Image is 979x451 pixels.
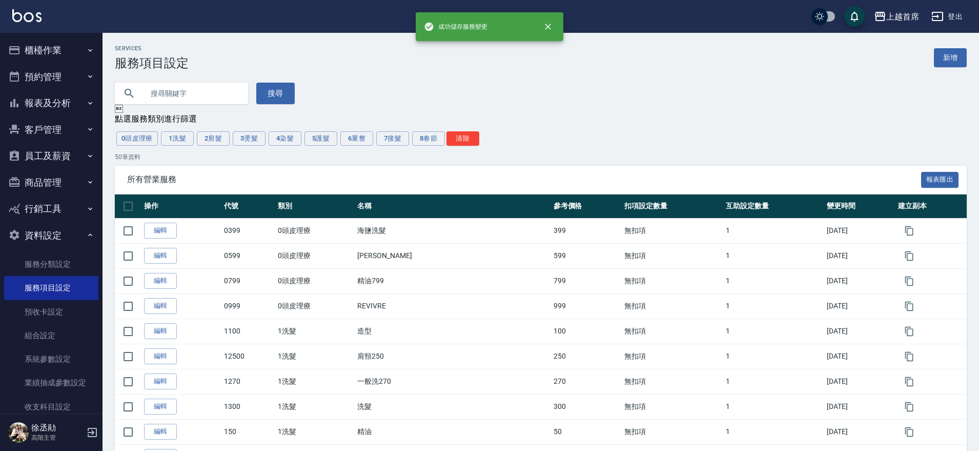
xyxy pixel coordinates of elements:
[275,344,355,369] td: 1洗髮
[197,131,230,146] button: 2剪髮
[275,243,355,268] td: 0頭皮理療
[622,344,723,369] td: 無扣項
[551,268,622,293] td: 799
[4,116,98,143] button: 客戶管理
[275,419,355,444] td: 1洗髮
[144,80,240,107] input: 搜尋關鍵字
[4,324,98,347] a: 組合設定
[221,394,275,419] td: 1300
[4,371,98,395] a: 業績抽成參數設定
[927,7,967,26] button: 登出
[412,131,445,146] button: 8春節
[551,369,622,394] td: 270
[221,218,275,243] td: 0399
[4,300,98,324] a: 預收卡設定
[551,218,622,243] td: 399
[723,369,825,394] td: 1
[537,15,559,38] button: close
[824,243,895,268] td: [DATE]
[115,45,189,52] h2: Services
[824,194,895,219] th: 變更時間
[824,218,895,243] td: [DATE]
[127,174,921,185] span: 所有營業服務
[275,394,355,419] td: 1洗髮
[622,293,723,319] td: 無扣項
[275,293,355,319] td: 0頭皮理療
[551,394,622,419] td: 300
[824,293,895,319] td: [DATE]
[304,131,337,146] button: 5護髮
[144,399,177,415] a: 編輯
[221,319,275,344] td: 1100
[275,369,355,394] td: 1洗髮
[221,268,275,293] td: 0799
[4,143,98,169] button: 員工及薪資
[824,369,895,394] td: [DATE]
[4,395,98,419] a: 收支科目設定
[723,268,825,293] td: 1
[355,218,550,243] td: 海鹽洗髮
[424,22,487,32] span: 成功儲存服務變更
[723,218,825,243] td: 1
[275,218,355,243] td: 0頭皮理療
[4,169,98,196] button: 商品管理
[8,422,29,443] img: Person
[4,195,98,222] button: 行銷工具
[144,348,177,364] a: 編輯
[4,64,98,90] button: 預約管理
[895,194,967,219] th: 建立副本
[723,293,825,319] td: 1
[115,152,967,162] p: 50 筆資料
[144,424,177,440] a: 編輯
[886,10,919,23] div: 上越首席
[376,131,409,146] button: 7接髮
[622,268,723,293] td: 無扣項
[12,9,42,22] img: Logo
[355,394,550,419] td: 洗髮
[622,369,723,394] td: 無扣項
[723,394,825,419] td: 1
[31,423,84,433] h5: 徐丞勛
[221,243,275,268] td: 0599
[723,419,825,444] td: 1
[144,323,177,339] a: 編輯
[551,293,622,319] td: 999
[141,194,221,219] th: 操作
[144,374,177,389] a: 編輯
[4,252,98,276] a: 服務分類設定
[622,243,723,268] td: 無扣項
[551,344,622,369] td: 250
[723,344,825,369] td: 1
[275,319,355,344] td: 1洗髮
[221,293,275,319] td: 0999
[921,174,959,184] a: 報表匯出
[144,298,177,314] a: 編輯
[31,433,84,442] p: 高階主管
[934,48,967,67] a: 新增
[723,194,825,219] th: 互助設定數量
[824,268,895,293] td: [DATE]
[355,194,550,219] th: 名稱
[723,243,825,268] td: 1
[622,218,723,243] td: 無扣項
[622,394,723,419] td: 無扣項
[723,319,825,344] td: 1
[4,90,98,116] button: 報表及分析
[870,6,923,27] button: 上越首席
[824,319,895,344] td: [DATE]
[551,419,622,444] td: 50
[256,83,295,104] button: 搜尋
[4,37,98,64] button: 櫃檯作業
[622,319,723,344] td: 無扣項
[115,114,967,125] div: 點選服務類別進行篩選
[355,369,550,394] td: 一般洗270
[824,344,895,369] td: [DATE]
[622,194,723,219] th: 扣項設定數量
[221,344,275,369] td: 12500
[4,276,98,300] a: 服務項目設定
[275,194,355,219] th: 類別
[221,194,275,219] th: 代號
[4,347,98,371] a: 系統參數設定
[221,369,275,394] td: 1270
[233,131,266,146] button: 3燙髮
